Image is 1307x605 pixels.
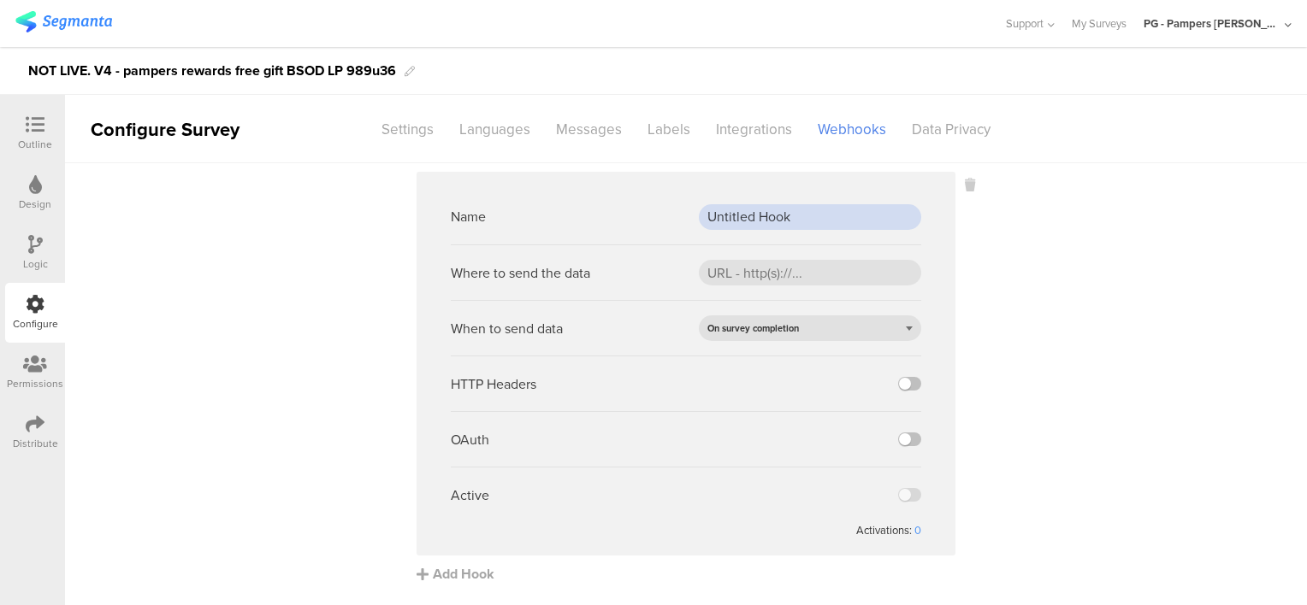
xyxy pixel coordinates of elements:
[15,11,112,32] img: segmanta logo
[451,374,536,394] div: HTTP Headers
[1144,15,1280,32] div: PG - Pampers [PERSON_NAME]
[703,115,805,144] div: Integrations
[451,319,563,338] div: When to send data
[23,256,48,272] div: Logic
[854,522,914,538] div: Activations:
[65,115,262,144] div: Configure Survey
[19,197,51,212] div: Design
[451,207,486,226] div: Name
[914,522,921,538] div: 0
[18,137,52,152] div: Outline
[451,485,489,505] div: Active
[699,260,921,285] input: URL - http(s)://...
[451,430,489,449] div: OAuth
[447,115,543,144] div: Languages
[7,376,63,391] div: Permissions
[369,115,447,144] div: Settings
[1006,15,1044,32] span: Support
[635,115,703,144] div: Labels
[899,115,1003,144] div: Data Privacy
[805,115,899,144] div: Webhooks
[543,115,635,144] div: Messages
[13,436,58,451] div: Distribute
[417,564,964,584] div: Add Hook
[13,316,58,332] div: Configure
[451,263,590,283] div: Where to send the data
[699,204,921,230] input: Hook Name
[28,57,396,85] div: To enrich screen reader interactions, please activate Accessibility in Grammarly extension settings
[707,321,799,335] span: On survey completion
